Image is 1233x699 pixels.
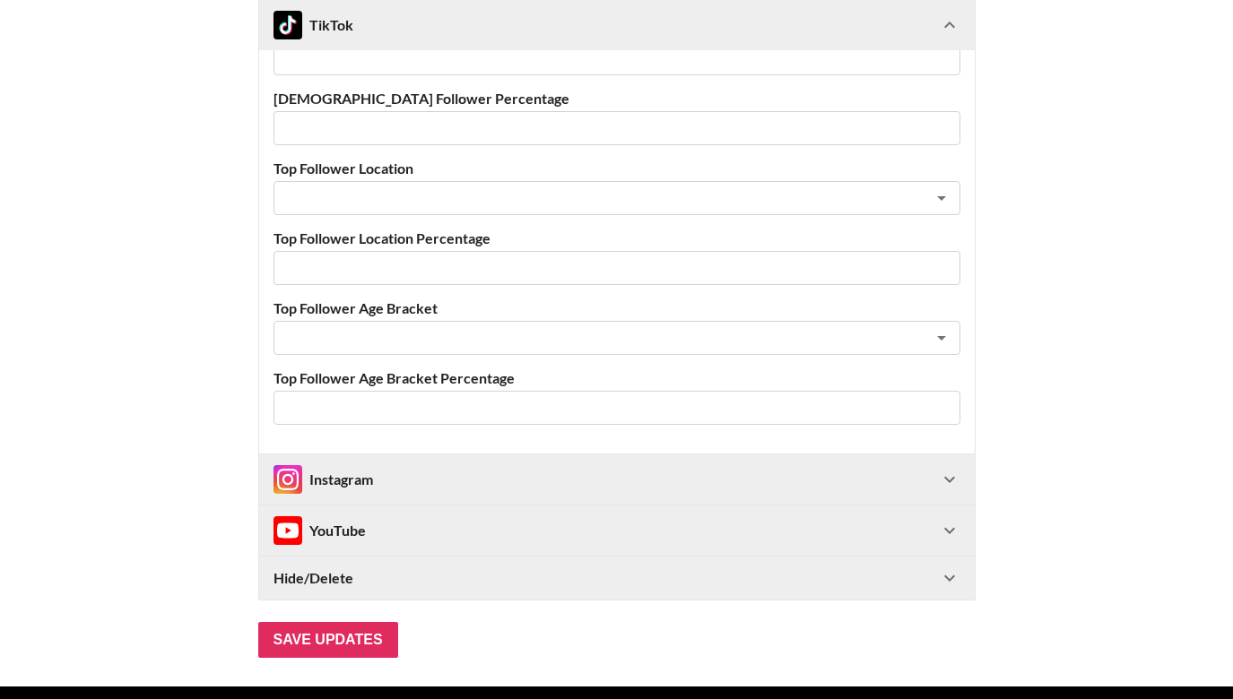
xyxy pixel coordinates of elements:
[274,11,302,39] img: TikTok
[274,299,960,317] label: Top Follower Age Bracket
[258,622,398,658] input: Save Updates
[274,569,353,587] strong: Hide/Delete
[274,516,366,545] div: YouTube
[929,186,954,211] button: Open
[274,516,302,545] img: Instagram
[274,229,960,247] label: Top Follower Location Percentage
[274,465,373,494] div: Instagram
[274,369,960,387] label: Top Follower Age Bracket Percentage
[259,505,975,556] div: InstagramYouTube
[929,325,954,350] button: Open
[274,465,302,494] img: Instagram
[259,454,975,505] div: InstagramInstagram
[274,90,960,108] label: [DEMOGRAPHIC_DATA] Follower Percentage
[274,11,353,39] div: TikTok
[259,557,975,600] div: Hide/Delete
[274,160,960,177] label: Top Follower Location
